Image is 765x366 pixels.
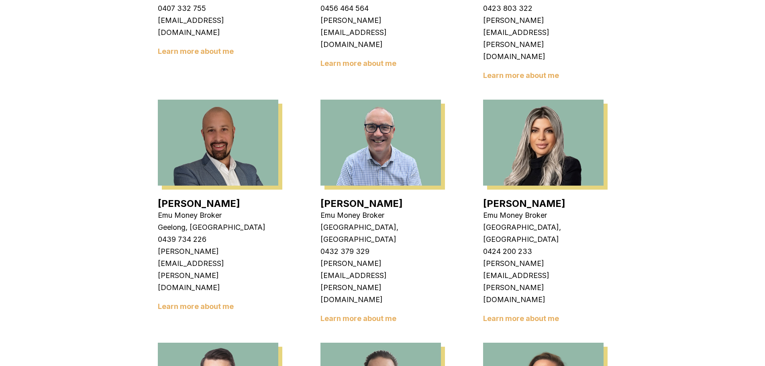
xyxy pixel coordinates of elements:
[158,221,278,233] p: Geelong, [GEOGRAPHIC_DATA]
[320,100,441,186] img: Adam Howell
[158,2,278,14] p: 0407 332 755
[483,14,604,63] p: [PERSON_NAME][EMAIL_ADDRESS][PERSON_NAME][DOMAIN_NAME]
[483,221,604,245] p: [GEOGRAPHIC_DATA], [GEOGRAPHIC_DATA]
[320,314,396,323] a: Learn more about me
[320,14,441,51] p: [PERSON_NAME][EMAIL_ADDRESS][DOMAIN_NAME]
[483,71,559,80] a: Learn more about me
[158,209,278,221] p: Emu Money Broker
[158,14,278,39] p: [EMAIL_ADDRESS][DOMAIN_NAME]
[483,314,559,323] a: Learn more about me
[320,245,441,258] p: 0432 379 329
[158,245,278,294] p: [PERSON_NAME][EMAIL_ADDRESS][PERSON_NAME][DOMAIN_NAME]
[320,209,441,221] p: Emu Money Broker
[158,100,278,186] img: Brad Hearns
[320,2,441,14] p: 0456 464 564
[320,59,396,67] a: Learn more about me
[483,198,565,209] a: [PERSON_NAME]
[483,100,604,186] img: Evette Abdo
[483,258,604,306] p: [PERSON_NAME][EMAIL_ADDRESS][PERSON_NAME][DOMAIN_NAME]
[483,245,604,258] p: 0424 200 233
[158,302,234,311] a: Learn more about me
[483,209,604,221] p: Emu Money Broker
[158,198,240,209] a: [PERSON_NAME]
[483,2,604,14] p: 0423 803 322
[320,258,441,306] p: [PERSON_NAME][EMAIL_ADDRESS][PERSON_NAME][DOMAIN_NAME]
[158,233,278,245] p: 0439 734 226
[320,198,403,209] a: [PERSON_NAME]
[158,47,234,55] a: Learn more about me
[320,221,441,245] p: [GEOGRAPHIC_DATA], [GEOGRAPHIC_DATA]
